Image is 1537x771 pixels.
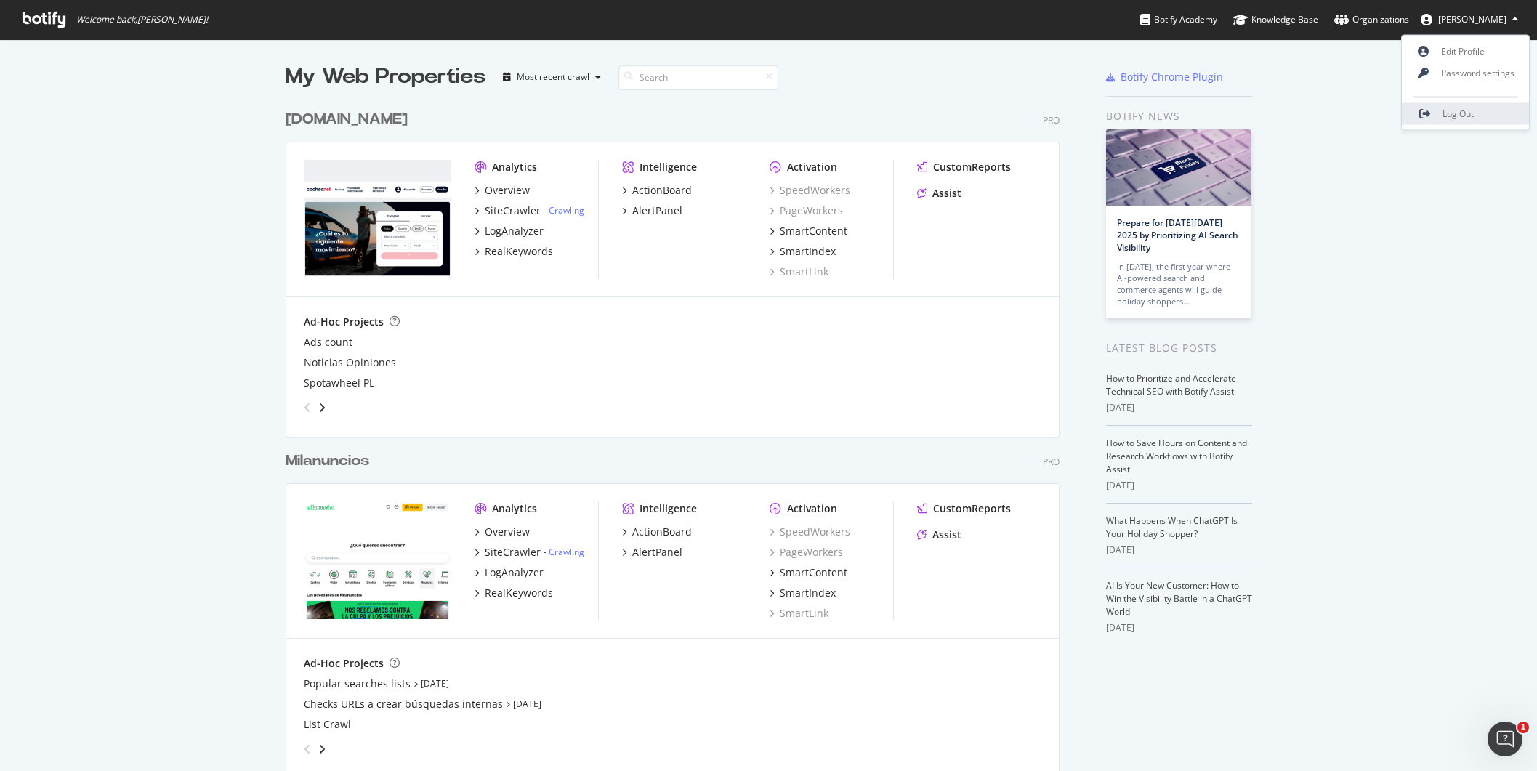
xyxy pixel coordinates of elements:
[485,203,541,218] div: SiteCrawler
[475,525,530,539] a: Overview
[1117,217,1238,254] a: Prepare for [DATE][DATE] 2025 by Prioritizing AI Search Visibility
[933,501,1011,516] div: CustomReports
[1106,437,1247,475] a: How to Save Hours on Content and Research Workflows with Botify Assist
[76,14,208,25] span: Welcome back, [PERSON_NAME] !
[917,528,961,542] a: Assist
[770,586,836,600] a: SmartIndex
[304,335,352,350] div: Ads count
[1106,579,1252,618] a: AI Is Your New Customer: How to Win the Visibility Battle in a ChatGPT World
[485,183,530,198] div: Overview
[1117,261,1241,307] div: In [DATE], the first year where AI-powered search and commerce agents will guide holiday shoppers…
[485,224,544,238] div: LogAnalyzer
[632,545,682,560] div: AlertPanel
[1106,514,1238,540] a: What Happens When ChatGPT Is Your Holiday Shopper?
[780,244,836,259] div: SmartIndex
[632,183,692,198] div: ActionBoard
[770,265,828,279] a: SmartLink
[544,204,584,217] div: -
[770,525,850,539] a: SpeedWorkers
[770,244,836,259] a: SmartIndex
[632,203,682,218] div: AlertPanel
[770,606,828,621] a: SmartLink
[549,546,584,558] a: Crawling
[1233,12,1318,27] div: Knowledge Base
[917,186,961,201] a: Assist
[286,62,485,92] div: My Web Properties
[770,545,843,560] a: PageWorkers
[304,355,396,370] a: Noticias Opiniones
[618,65,778,90] input: Search
[1106,70,1223,84] a: Botify Chrome Plugin
[1106,372,1236,397] a: How to Prioritize and Accelerate Technical SEO with Botify Assist
[1043,114,1060,126] div: Pro
[917,501,1011,516] a: CustomReports
[1409,8,1530,31] button: [PERSON_NAME]
[304,160,451,278] img: coches.net
[622,203,682,218] a: AlertPanel
[1402,62,1529,84] a: Password settings
[304,677,411,691] a: Popular searches lists
[304,315,384,329] div: Ad-Hoc Projects
[544,546,584,558] div: -
[1140,12,1217,27] div: Botify Academy
[304,697,503,711] div: Checks URLs a crear búsquedas internas
[304,717,351,732] a: List Crawl
[475,244,553,259] a: RealKeywords
[1443,108,1474,120] span: Log Out
[622,183,692,198] a: ActionBoard
[317,400,327,415] div: angle-right
[475,565,544,580] a: LogAnalyzer
[485,525,530,539] div: Overview
[485,545,541,560] div: SiteCrawler
[485,244,553,259] div: RealKeywords
[1106,621,1252,634] div: [DATE]
[632,525,692,539] div: ActionBoard
[622,545,682,560] a: AlertPanel
[640,160,697,174] div: Intelligence
[1106,544,1252,557] div: [DATE]
[298,738,317,761] div: angle-left
[770,183,850,198] div: SpeedWorkers
[421,677,449,690] a: [DATE]
[1106,108,1252,124] div: Botify news
[1517,722,1529,733] span: 1
[1106,401,1252,414] div: [DATE]
[304,501,451,619] img: milanuncios.com
[770,203,843,218] a: PageWorkers
[492,501,537,516] div: Analytics
[485,565,544,580] div: LogAnalyzer
[304,376,374,390] a: Spotawheel PL
[787,501,837,516] div: Activation
[780,586,836,600] div: SmartIndex
[1106,479,1252,492] div: [DATE]
[1121,70,1223,84] div: Botify Chrome Plugin
[770,224,847,238] a: SmartContent
[932,528,961,542] div: Assist
[475,545,584,560] a: SiteCrawler- Crawling
[517,73,589,81] div: Most recent crawl
[317,742,327,756] div: angle-right
[298,396,317,419] div: angle-left
[286,451,369,472] div: Milanuncios
[549,204,584,217] a: Crawling
[640,501,697,516] div: Intelligence
[304,656,384,671] div: Ad-Hoc Projects
[475,183,530,198] a: Overview
[787,160,837,174] div: Activation
[622,525,692,539] a: ActionBoard
[1402,41,1529,62] a: Edit Profile
[485,586,553,600] div: RealKeywords
[1402,103,1529,125] a: Log Out
[1043,456,1060,468] div: Pro
[780,224,847,238] div: SmartContent
[286,451,375,472] a: Milanuncios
